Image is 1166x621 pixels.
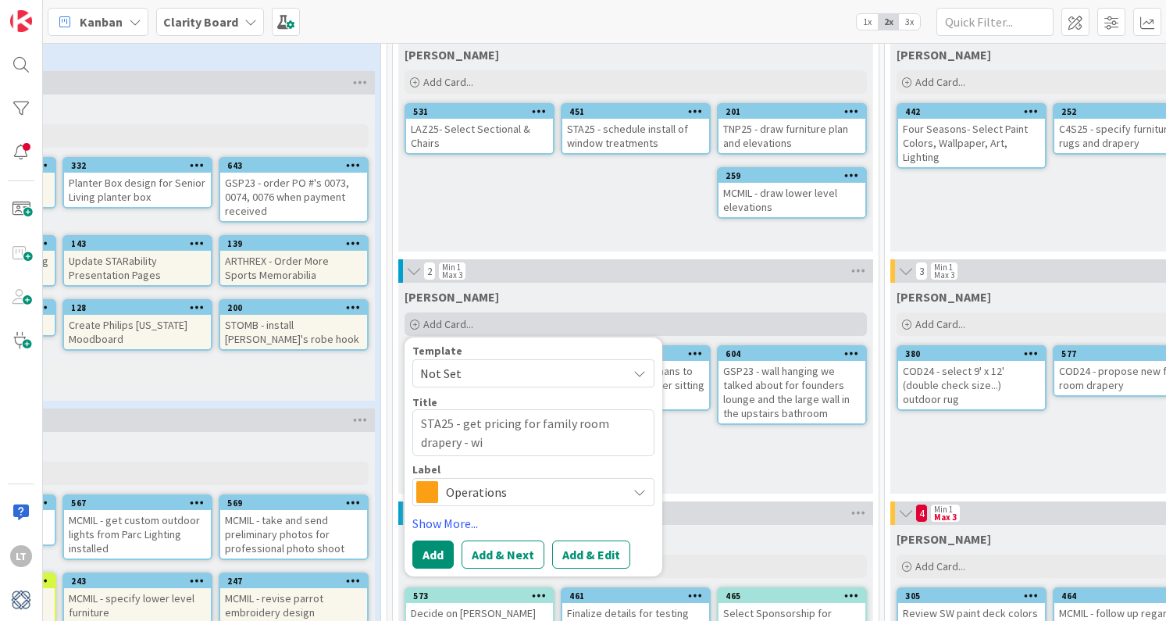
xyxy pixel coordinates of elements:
[562,589,709,603] div: 461
[718,183,865,217] div: MCMIL - draw lower level elevations
[220,510,367,559] div: MCMIL - take and send preliminary photos for professional photo shoot
[905,591,1045,601] div: 305
[71,576,211,587] div: 243
[406,105,553,119] div: 531
[898,361,1045,409] div: COD24 - select 9' x 12' (double check size...) outdoor rug
[220,496,367,510] div: 569
[905,348,1045,359] div: 380
[413,106,553,117] div: 531
[64,251,211,285] div: Update STARability Presentation Pages
[220,301,367,349] div: 200STOMB - install [PERSON_NAME]'s robe hook
[64,315,211,349] div: Create Philips [US_STATE] Moodboard
[64,301,211,349] div: 128Create Philips [US_STATE] Moodboard
[405,47,499,62] span: Gina
[718,119,865,153] div: TNP25 - draw furniture plan and elevations
[726,348,865,359] div: 604
[71,302,211,313] div: 128
[71,238,211,249] div: 143
[898,119,1045,167] div: Four Seasons- Select Paint Colors, Wallpaper, Art, Lighting
[878,14,899,30] span: 2x
[562,105,709,119] div: 451
[71,498,211,509] div: 567
[718,105,865,153] div: 201TNP25 - draw furniture plan and elevations
[934,513,957,521] div: Max 3
[423,262,436,280] span: 2
[898,347,1045,361] div: 380
[718,347,865,361] div: 604
[718,361,865,423] div: GSP23 - wall hanging we talked about for founders lounge and the large wall in the upstairs bathroom
[10,10,32,32] img: Visit kanbanzone.com
[462,541,544,569] button: Add & Next
[220,251,367,285] div: ARTHREX - Order More Sports Memorabilia
[562,119,709,153] div: STA25 - schedule install of window treatments
[915,559,965,573] span: Add Card...
[64,496,211,559] div: 567MCMIL - get custom outdoor lights from Parc Lighting installed
[412,464,440,475] span: Label
[905,106,1045,117] div: 442
[71,160,211,171] div: 332
[406,589,553,603] div: 573
[915,317,965,331] span: Add Card...
[64,159,211,207] div: 332Planter Box design for Senior Living planter box
[898,105,1045,119] div: 442
[726,170,865,181] div: 259
[936,8,1054,36] input: Quick Filter...
[220,301,367,315] div: 200
[227,498,367,509] div: 569
[64,173,211,207] div: Planter Box design for Senior Living planter box
[406,119,553,153] div: LAZ25- Select Sectional & Chairs
[934,263,953,271] div: Min 1
[915,262,928,280] span: 3
[718,589,865,603] div: 465
[423,75,473,89] span: Add Card...
[562,105,709,153] div: 451STA25 - schedule install of window treatments
[718,105,865,119] div: 201
[80,12,123,31] span: Kanban
[569,106,709,117] div: 451
[420,363,615,384] span: Not Set
[718,347,865,423] div: 604GSP23 - wall hanging we talked about for founders lounge and the large wall in the upstairs ba...
[220,237,367,285] div: 139ARTHREX - Order More Sports Memorabilia
[726,106,865,117] div: 201
[10,545,32,567] div: LT
[897,289,991,305] span: Lisa T.
[220,159,367,221] div: 643GSP23 - order PO #'s 0073, 0074, 0076 when payment received
[220,237,367,251] div: 139
[718,169,865,183] div: 259
[442,271,462,279] div: Max 3
[64,496,211,510] div: 567
[406,105,553,153] div: 531LAZ25- Select Sectional & Chairs
[64,574,211,588] div: 243
[446,481,619,503] span: Operations
[64,237,211,251] div: 143
[915,504,928,523] span: 4
[220,315,367,349] div: STOMB - install [PERSON_NAME]'s robe hook
[718,169,865,217] div: 259MCMIL - draw lower level elevations
[220,496,367,559] div: 569MCMIL - take and send preliminary photos for professional photo shoot
[10,589,32,611] img: avatar
[934,271,954,279] div: Max 3
[898,589,1045,603] div: 305
[412,514,654,533] a: Show More...
[64,237,211,285] div: 143Update STARability Presentation Pages
[64,159,211,173] div: 332
[413,591,553,601] div: 573
[898,347,1045,409] div: 380COD24 - select 9' x 12' (double check size...) outdoor rug
[412,541,454,569] button: Add
[915,75,965,89] span: Add Card...
[897,531,991,547] span: Lisa K.
[899,14,920,30] span: 3x
[898,105,1045,167] div: 442Four Seasons- Select Paint Colors, Wallpaper, Art, Lighting
[227,302,367,313] div: 200
[412,395,437,409] label: Title
[857,14,878,30] span: 1x
[405,289,499,305] span: Lisa T.
[412,409,654,456] textarea: STA25 - get pricing for family room drapery -
[897,47,991,62] span: Gina
[220,159,367,173] div: 643
[220,173,367,221] div: GSP23 - order PO #'s 0073, 0074, 0076 when payment received
[552,541,630,569] button: Add & Edit
[227,576,367,587] div: 247
[227,238,367,249] div: 139
[64,301,211,315] div: 128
